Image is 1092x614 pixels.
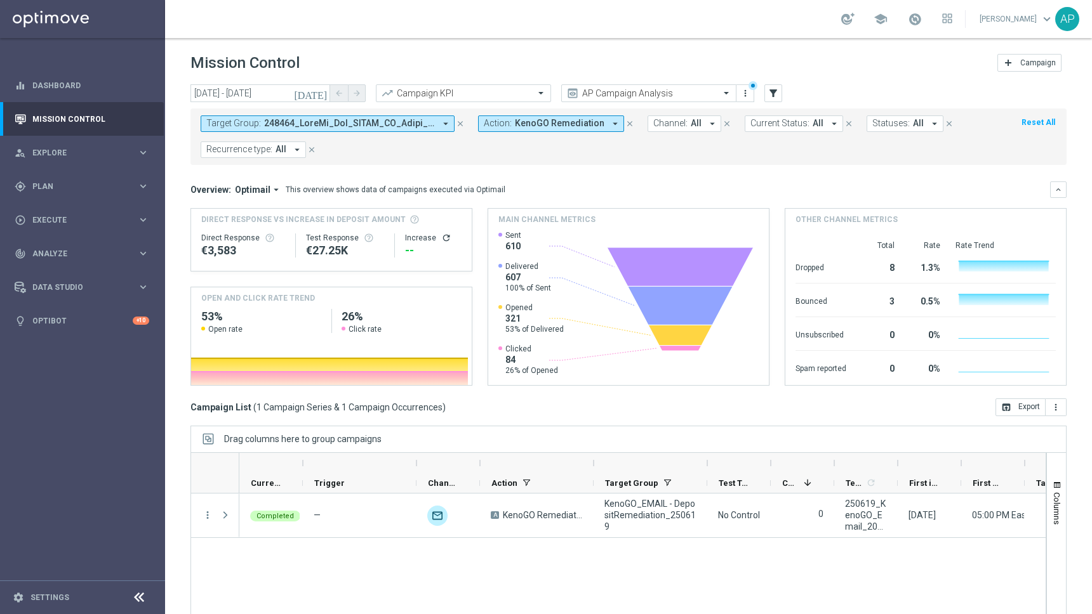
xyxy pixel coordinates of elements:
i: arrow_back [335,89,343,98]
div: 1.3% [910,256,940,277]
span: 100% of Sent [505,283,551,293]
i: equalizer [15,80,26,91]
button: person_search Explore keyboard_arrow_right [14,148,150,158]
button: open_in_browser Export [995,398,1046,416]
div: Spam reported [796,357,846,377]
span: 250619_KenoGO_Email_20DepositMatch_Remediation [845,498,887,532]
div: No Control [718,509,760,521]
span: Channel: [653,118,688,129]
span: Explore [32,149,137,157]
button: more_vert [202,509,213,521]
button: Optimail arrow_drop_down [231,184,286,195]
span: Action: [484,118,512,129]
div: Total [862,240,895,251]
span: All [691,118,702,129]
span: 610 [505,240,521,252]
span: Sent [505,230,521,240]
div: Unsubscribed [796,323,846,344]
span: A [491,511,499,519]
span: Completed [256,512,294,520]
i: arrow_drop_down [829,118,840,129]
div: 0 [862,323,895,344]
i: lightbulb [15,315,26,327]
div: +10 [133,317,149,325]
a: Settings [30,594,69,601]
button: equalizer Dashboard [14,81,150,91]
a: Optibot [32,304,133,337]
span: ( [253,402,256,413]
div: 0.5% [910,290,940,310]
span: Action [491,478,517,488]
span: Recurrence type: [206,144,272,155]
span: Current Status: [750,118,809,129]
i: settings [13,592,24,603]
button: arrow_back [330,84,348,102]
button: track_changes Analyze keyboard_arrow_right [14,249,150,259]
span: Control Customers [782,478,799,488]
button: lightbulb Optibot +10 [14,316,150,326]
div: 0 [862,357,895,377]
span: Target Group: [206,118,261,129]
button: refresh [441,233,451,243]
span: Click rate [349,324,382,334]
span: school [874,12,888,26]
span: KenoGO_EMAIL - DepositRemediation_250619 [604,498,696,532]
h1: Mission Control [190,54,300,72]
i: arrow_drop_down [707,118,718,129]
h2: 53% [201,309,321,324]
i: arrow_drop_down [291,144,303,155]
a: Dashboard [32,69,149,102]
button: more_vert [1046,398,1067,416]
div: Data Studio [15,282,137,293]
i: keyboard_arrow_down [1054,185,1063,194]
span: Direct Response VS Increase In Deposit Amount [201,214,406,225]
div: Dashboard [15,69,149,102]
span: First Send Time [973,478,1003,488]
h3: Overview: [190,184,231,195]
h4: Other channel metrics [796,214,898,225]
span: 53% of Delivered [505,324,564,334]
button: arrow_forward [348,84,366,102]
i: close [945,119,954,128]
div: 19 Jun 2025, Thursday [909,509,936,521]
h4: Main channel metrics [498,214,596,225]
div: Optibot [15,304,149,337]
i: filter_alt [768,88,779,99]
span: Opened [505,303,564,313]
div: play_circle_outline Execute keyboard_arrow_right [14,215,150,225]
i: arrow_forward [352,89,361,98]
span: 1 Campaign Series & 1 Campaign Occurrences [256,402,443,413]
i: preview [566,87,579,100]
div: -- [405,243,462,258]
button: Channel: All arrow_drop_down [648,115,721,132]
i: close [844,119,853,128]
div: Optimail [427,506,448,526]
i: more_vert [740,88,750,98]
ng-select: AP Campaign Analysis [561,84,736,102]
button: Data Studio keyboard_arrow_right [14,282,150,292]
span: 010623_KenoGo_Reg_EMAIL_JP_Bonus_Drop 010623_Master_TG_KENOGO_JP_Bonus_Drop 050723_KenoGo_Reg_EMA... [264,118,435,129]
i: [DATE] [294,88,328,99]
i: close [307,145,316,154]
colored-tag: Completed [250,509,300,521]
div: Rate Trend [956,240,1056,251]
button: Target Group: 248464_LoreMi_Dol_SITAM_CO_Adipi_Elit, 139436_Seddoe_TE_INCIDI_UT_Labor_Etdo, 05141... [201,115,455,132]
div: €27,253 [306,243,384,258]
i: arrow_drop_down [440,118,451,129]
div: Analyze [15,248,137,259]
button: filter_alt [764,84,782,102]
span: Campaign [1020,58,1056,67]
button: Current Status: All arrow_drop_down [745,115,843,132]
div: Plan [15,181,137,192]
i: keyboard_arrow_right [137,281,149,293]
span: Target Group [605,478,658,488]
span: — [314,510,321,520]
div: Increase [405,233,462,243]
span: 84 [505,354,558,365]
span: keyboard_arrow_down [1040,12,1054,26]
span: Clicked [505,344,558,354]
